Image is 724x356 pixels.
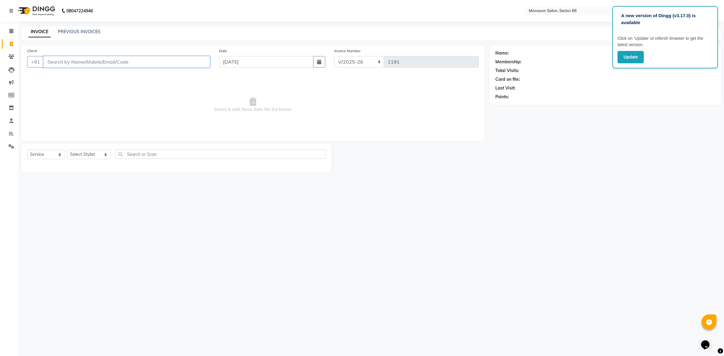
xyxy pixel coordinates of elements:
label: Invoice Number [334,48,360,54]
span: Select & add items from the list below [27,75,479,135]
div: Total Visits: [495,68,519,74]
iframe: chat widget [699,332,718,350]
input: Search by Name/Mobile/Email/Code [43,56,210,68]
button: Update [618,51,644,63]
img: logo [15,2,57,19]
input: Search or Scan [115,150,325,159]
div: Card on file: [495,76,520,83]
p: A new version of Dingg (v3.17.0) is available [621,12,709,26]
div: Name: [495,50,509,56]
div: Last Visit: [495,85,516,91]
a: INVOICE [28,27,51,37]
label: Date [219,48,227,54]
div: Membership: [495,59,522,65]
b: 08047224946 [66,2,93,19]
div: Points: [495,94,509,100]
button: +91 [27,56,44,68]
a: PREVIOUS INVOICES [58,29,100,34]
label: Client [27,48,37,54]
p: Click on ‘Update’ or refersh browser to get the latest version. [618,35,713,48]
